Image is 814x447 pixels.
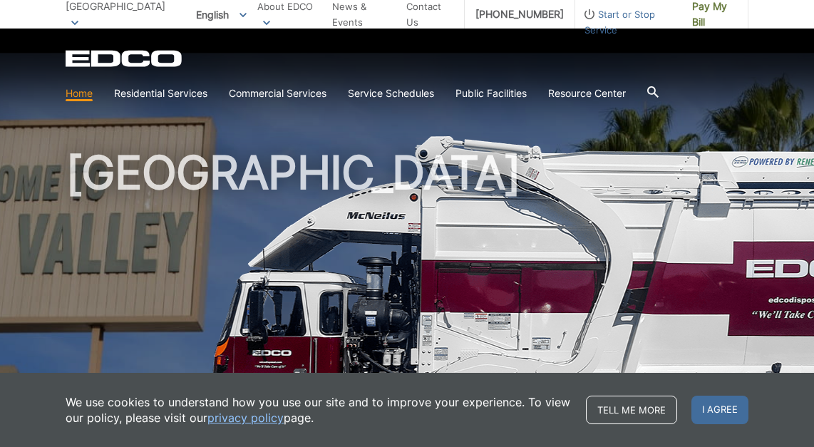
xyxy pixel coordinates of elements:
a: Tell me more [586,396,677,424]
a: Commercial Services [229,86,326,101]
span: I agree [691,396,748,424]
a: Public Facilities [455,86,527,101]
a: Resource Center [548,86,626,101]
p: We use cookies to understand how you use our site and to improve your experience. To view our pol... [66,394,572,426]
a: privacy policy [207,410,284,426]
a: Residential Services [114,86,207,101]
a: Home [66,86,93,101]
a: Service Schedules [348,86,434,101]
span: English [185,3,257,26]
a: EDCD logo. Return to the homepage. [66,50,184,67]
